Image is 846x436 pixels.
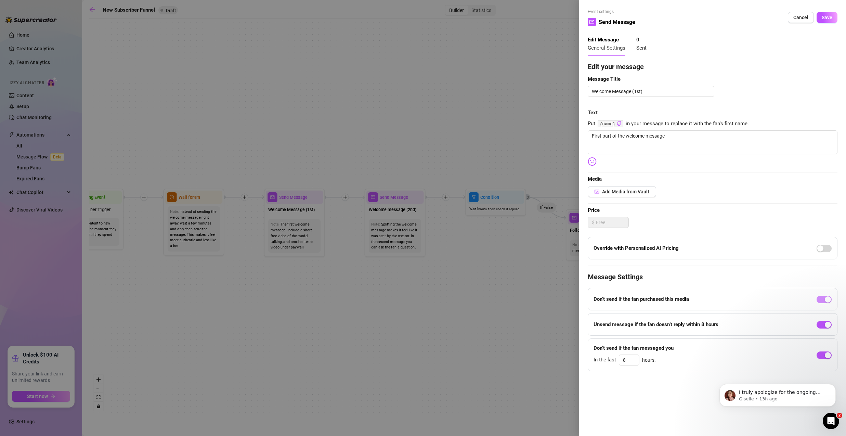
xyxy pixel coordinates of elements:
iframe: Intercom live chat [823,413,839,429]
strong: Message Title [588,76,621,82]
strong: Text [588,110,598,116]
textarea: First part of the welcome message [588,130,837,154]
img: svg%3e [588,157,597,166]
h4: Message Settings [588,272,837,282]
div: hours. [594,355,674,366]
span: 2 [837,413,842,418]
strong: 0 [636,37,639,43]
span: Event settings [588,9,635,15]
span: Cancel [793,15,808,20]
span: Save [822,15,832,20]
input: Free [596,217,628,228]
strong: Edit Message [588,37,619,43]
button: Add Media from Vault [588,186,656,197]
button: Cancel [788,12,814,23]
span: mail [589,20,594,24]
span: In the last [594,356,616,364]
button: Save [817,12,837,23]
strong: Unsend message if the fan doesn’t reply within 8 hours [594,321,718,328]
strong: Price [588,207,600,213]
strong: Edit your message [588,63,644,71]
code: {name} [598,120,623,127]
strong: Don’t send if the fan purchased this media [594,296,689,302]
span: General Settings [588,45,625,51]
iframe: Intercom notifications message [709,370,846,418]
strong: Override with Personalized AI Pricing [594,245,679,251]
span: Add Media from Vault [602,189,649,194]
span: copy [617,121,621,126]
span: Sent [636,45,647,51]
button: Click to Copy [617,121,621,126]
textarea: Welcome Message (1st) [588,86,714,97]
span: picture [595,189,599,194]
strong: Media [588,176,602,182]
strong: Don’t send if the fan messaged you [594,345,674,351]
span: Put in your message to replace it with the fan's first name. [588,120,837,128]
span: Send Message [599,18,635,26]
